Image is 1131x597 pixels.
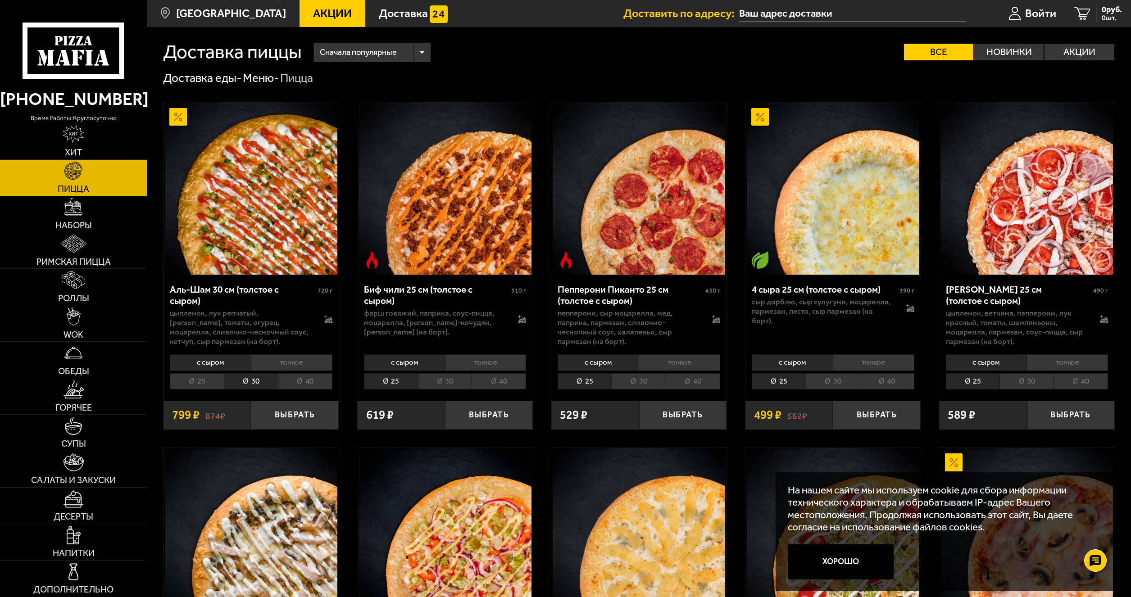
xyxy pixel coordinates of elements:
[445,401,533,430] button: Выбрать
[754,409,781,421] span: 499 ₽
[251,401,339,430] button: Выбрать
[946,373,1000,390] li: 25
[164,102,339,275] a: АкционныйАль-Шам 30 см (толстое с сыром)
[1027,354,1108,371] li: тонкое
[788,544,894,579] button: Хорошо
[788,484,1098,533] p: На нашем сайте мы используем cookie для сбора информации технического характера и обрабатываем IP...
[163,43,302,62] h1: Доставка пиццы
[945,453,963,471] img: Акционный
[176,8,286,19] span: [GEOGRAPHIC_DATA]
[1045,44,1114,60] label: Акции
[904,44,973,60] label: Все
[170,354,251,371] li: с сыром
[940,102,1113,275] img: Петровская 25 см (толстое с сыром)
[36,258,111,267] span: Римская пицца
[558,354,639,371] li: с сыром
[165,102,337,275] img: Аль-Шам 30 см (толстое с сыром)
[205,409,225,421] s: 874 ₽
[313,8,352,19] span: Акции
[170,308,312,346] p: цыпленок, лук репчатый, [PERSON_NAME], томаты, огурец, моцарелла, сливочно-чесночный соус, кетчуп...
[55,403,92,412] span: Горячее
[364,354,445,371] li: с сыром
[623,8,739,19] span: Доставить по адресу:
[170,284,315,306] div: Аль-Шам 30 см (толстое с сыром)
[65,148,82,157] span: Хит
[806,373,860,390] li: 30
[418,373,472,390] li: 30
[787,409,807,421] s: 562 ₽
[752,297,894,326] p: сыр дорблю, сыр сулугуни, моцарелла, пармезан, песто, сыр пармезан (на борт).
[511,287,526,294] span: 510 г
[739,5,965,22] input: Ваш адрес доставки
[379,8,428,19] span: Доставка
[833,354,914,371] li: тонкое
[169,108,187,126] img: Акционный
[557,251,575,269] img: Острое блюдо
[58,185,89,194] span: Пицца
[430,5,447,23] img: 15daf4d41897b9f0e9f617042186c801.svg
[58,367,89,376] span: Обеды
[558,308,700,346] p: пепперони, сыр Моцарелла, мед, паприка, пармезан, сливочно-чесночный соус, халапеньо, сыр пармеза...
[1025,8,1056,19] span: Войти
[54,512,93,521] span: Десерты
[833,401,921,430] button: Выбрать
[53,549,95,558] span: Напитки
[946,354,1027,371] li: с сыром
[639,354,720,371] li: тонкое
[472,373,526,390] li: 40
[612,373,666,390] li: 30
[752,284,897,295] div: 4 сыра 25 см (толстое с сыром)
[1102,5,1122,14] span: 0 руб.
[170,373,224,390] li: 25
[745,102,921,275] a: АкционныйВегетарианское блюдо4 сыра 25 см (толстое с сыром)
[751,108,769,126] img: Акционный
[558,373,612,390] li: 25
[948,409,975,421] span: 589 ₽
[558,284,703,306] div: Пепперони Пиканто 25 см (толстое с сыром)
[357,102,532,275] a: Острое блюдоБиф чили 25 см (толстое с сыром)
[33,585,114,594] span: Дополнительно
[1027,401,1115,430] button: Выбрать
[318,287,332,294] span: 720 г
[1054,373,1108,390] li: 40
[58,294,89,303] span: Роллы
[363,251,381,269] img: Острое блюдо
[243,71,279,85] a: Меню-
[752,373,806,390] li: 25
[280,71,313,86] div: Пицца
[1093,287,1108,294] span: 490 г
[705,287,720,294] span: 430 г
[364,373,418,390] li: 25
[251,354,332,371] li: тонкое
[999,373,1054,390] li: 30
[553,102,725,275] img: Пепперони Пиканто 25 см (толстое с сыром)
[752,354,833,371] li: с сыром
[939,102,1114,275] a: Петровская 25 см (толстое с сыром)
[751,251,769,269] img: Вегетарианское блюдо
[560,409,587,421] span: 529 ₽
[31,476,116,485] span: Салаты и закуски
[747,102,919,275] img: 4 сыра 25 см (толстое с сыром)
[366,409,394,421] span: 619 ₽
[55,221,92,230] span: Наборы
[224,373,278,390] li: 30
[61,439,86,448] span: Супы
[551,102,727,275] a: Острое блюдоПепперони Пиканто 25 см (толстое с сыром)
[445,354,527,371] li: тонкое
[639,401,727,430] button: Выбрать
[364,284,509,306] div: Биф чили 25 см (толстое с сыром)
[946,284,1091,306] div: [PERSON_NAME] 25 см (толстое с сыром)
[899,287,914,294] span: 390 г
[974,44,1044,60] label: Новинки
[64,330,83,339] span: WOK
[320,41,397,64] span: Сначала популярные
[364,308,506,337] p: фарш говяжий, паприка, соус-пицца, моцарелла, [PERSON_NAME]-кочудян, [PERSON_NAME] (на борт).
[946,308,1088,346] p: цыпленок, ветчина, пепперони, лук красный, томаты, шампиньоны, моцарелла, пармезан, соус-пицца, с...
[860,373,914,390] li: 40
[172,409,200,421] span: 799 ₽
[1102,14,1122,22] span: 0 шт.
[359,102,531,275] img: Биф чили 25 см (толстое с сыром)
[278,373,332,390] li: 40
[163,71,241,85] a: Доставка еды-
[666,373,720,390] li: 40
